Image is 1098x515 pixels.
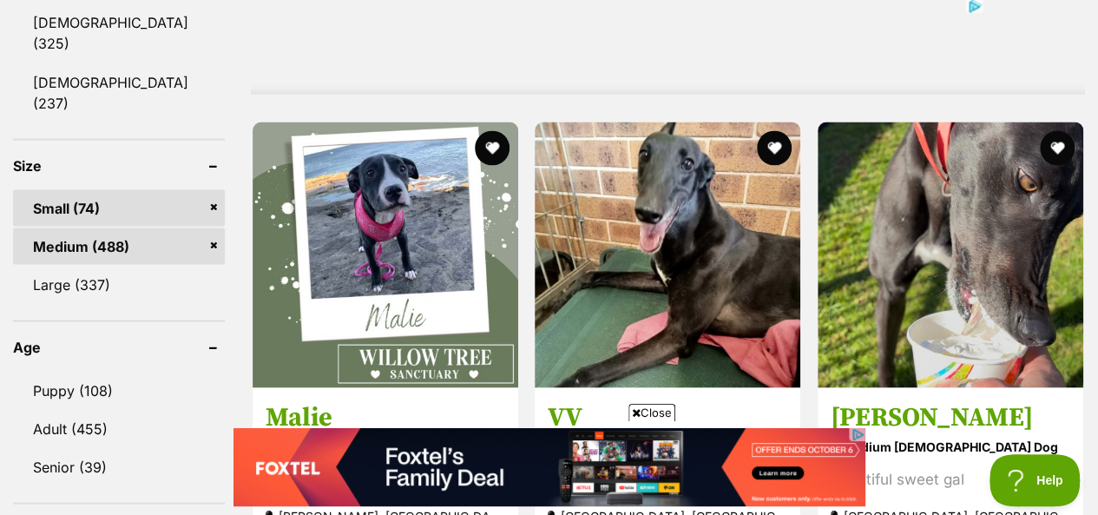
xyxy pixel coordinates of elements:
strong: medium [DEMOGRAPHIC_DATA] Dog [831,433,1070,459]
h3: [PERSON_NAME] [831,400,1070,433]
a: Senior (39) [13,448,225,485]
span: Close [628,404,675,421]
a: Puppy (108) [13,372,225,408]
button: favourite [758,130,792,165]
a: Adult (455) [13,410,225,446]
a: Large (337) [13,266,225,302]
a: Medium (488) [13,228,225,264]
button: favourite [1040,130,1075,165]
header: Size [13,157,225,173]
a: [DEMOGRAPHIC_DATA] (325) [13,4,225,62]
iframe: Help Scout Beacon - Open [990,454,1081,506]
h3: VV [548,400,787,433]
img: Malie - Staffordshire Bull Terrier Dog [253,122,518,387]
a: [DEMOGRAPHIC_DATA] (237) [13,63,225,121]
img: Tasha - Greyhound Dog [818,122,1083,387]
header: Age [13,339,225,354]
a: Small (74) [13,189,225,226]
button: favourite [475,130,510,165]
img: VV - Greyhound Dog [535,122,800,387]
h3: Malie [266,400,505,433]
div: Beautiful sweet gal [831,467,1070,491]
iframe: Advertisement [233,428,865,506]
